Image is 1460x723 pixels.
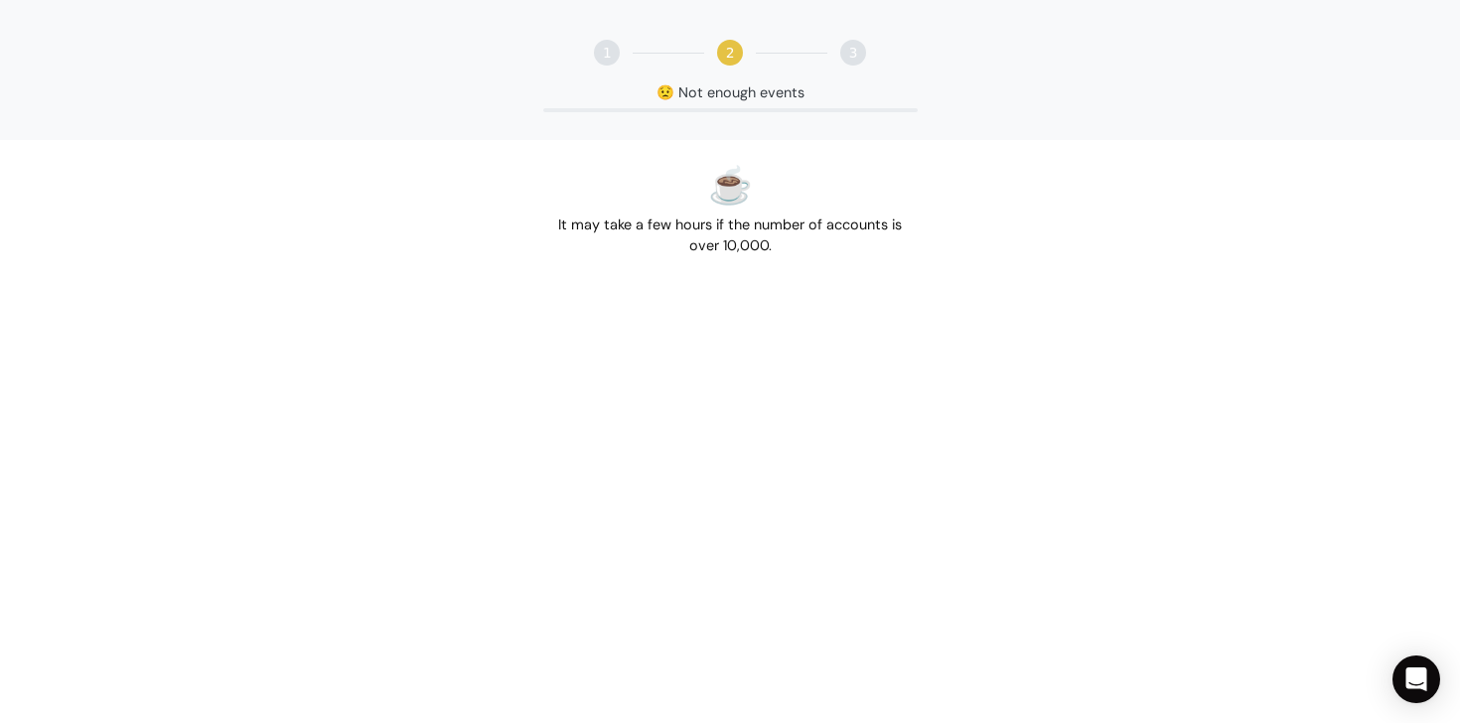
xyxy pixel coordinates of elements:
div: 1 [594,40,620,66]
div: 3 [840,40,866,66]
div: 2 [717,40,743,66]
h1: ☕ [551,164,910,207]
div: It may take a few hours if the number of accounts is over 10,000. [543,156,918,265]
div: Open Intercom Messenger [1392,655,1440,703]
